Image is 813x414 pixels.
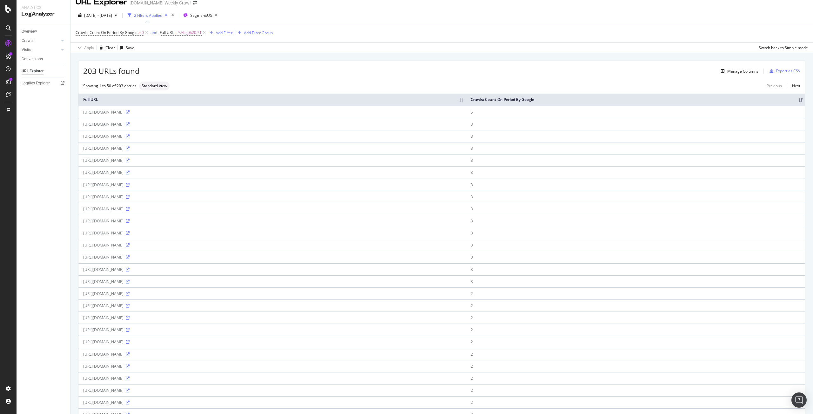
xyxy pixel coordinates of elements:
[466,299,805,312] td: 2
[134,13,162,18] div: 2 Filters Applied
[466,118,805,130] td: 3
[22,5,65,10] div: Analytics
[466,336,805,348] td: 2
[727,69,758,74] div: Manage Columns
[466,287,805,299] td: 2
[118,43,134,53] button: Save
[787,81,800,90] a: Next
[22,47,59,53] a: Visits
[83,66,140,76] span: 203 URLs found
[216,30,232,36] div: Add Filter
[83,122,461,127] div: [URL][DOMAIN_NAME]
[466,227,805,239] td: 3
[160,30,174,35] span: Full URL
[126,45,134,50] div: Save
[83,388,461,393] div: [URL][DOMAIN_NAME]
[84,45,94,50] div: Apply
[466,215,805,227] td: 3
[83,339,461,345] div: [URL][DOMAIN_NAME]
[83,182,461,187] div: [URL][DOMAIN_NAME]
[466,130,805,142] td: 3
[76,10,120,20] button: [DATE] - [DATE]
[22,37,59,44] a: Crawls
[138,30,141,35] span: >
[83,400,461,405] div: [URL][DOMAIN_NAME]
[83,376,461,381] div: [URL][DOMAIN_NAME]
[83,158,461,163] div: [URL][DOMAIN_NAME]
[22,10,65,18] div: LogAnalyzer
[22,47,31,53] div: Visits
[83,291,461,296] div: [URL][DOMAIN_NAME]
[22,37,33,44] div: Crawls
[466,263,805,275] td: 3
[190,13,212,18] span: Segment: US
[83,267,461,272] div: [URL][DOMAIN_NAME]
[193,1,197,5] div: arrow-right-arrow-left
[466,275,805,287] td: 3
[22,56,66,62] a: Conversions
[125,10,170,20] button: 2 Filters Applied
[97,43,115,53] button: Clear
[22,56,43,62] div: Conversions
[83,146,461,151] div: [URL][DOMAIN_NAME]
[83,242,461,248] div: [URL][DOMAIN_NAME]
[175,30,177,35] span: =
[83,279,461,284] div: [URL][DOMAIN_NAME]
[466,154,805,166] td: 3
[83,327,461,332] div: [URL][DOMAIN_NAME]
[22,28,37,35] div: Overview
[76,43,94,53] button: Apply
[466,324,805,336] td: 2
[466,372,805,384] td: 2
[22,68,66,75] a: URL Explorer
[84,13,112,18] span: [DATE] - [DATE]
[22,28,66,35] a: Overview
[83,134,461,139] div: [URL][DOMAIN_NAME]
[767,66,800,76] button: Export as CSV
[22,80,50,87] div: Logfiles Explorer
[151,30,157,35] div: and
[139,82,170,90] div: neutral label
[466,142,805,154] td: 3
[83,254,461,260] div: [URL][DOMAIN_NAME]
[142,84,167,88] span: Standard View
[207,29,232,36] button: Add Filter
[83,315,461,320] div: [URL][DOMAIN_NAME]
[718,67,758,75] button: Manage Columns
[83,230,461,236] div: [URL][DOMAIN_NAME]
[83,218,461,224] div: [URL][DOMAIN_NAME]
[83,303,461,308] div: [URL][DOMAIN_NAME]
[83,194,461,200] div: [URL][DOMAIN_NAME]
[466,384,805,396] td: 2
[151,30,157,36] button: and
[22,68,44,75] div: URL Explorer
[466,360,805,372] td: 2
[466,312,805,324] td: 2
[244,30,273,36] div: Add Filter Group
[791,392,807,408] div: Open Intercom Messenger
[78,94,466,106] th: Full URL: activate to sort column ascending
[76,30,138,35] span: Crawls: Count On Period By Google
[466,396,805,408] td: 2
[83,206,461,212] div: [URL][DOMAIN_NAME]
[466,94,805,106] th: Crawls: Count On Period By Google: activate to sort column ascending
[142,28,144,37] span: 0
[466,191,805,203] td: 3
[181,10,220,20] button: Segment:US
[466,179,805,191] td: 3
[756,43,808,53] button: Switch back to Simple mode
[466,166,805,178] td: 3
[466,239,805,251] td: 3
[83,170,461,175] div: [URL][DOMAIN_NAME]
[466,251,805,263] td: 3
[22,80,66,87] a: Logfiles Explorer
[83,109,461,115] div: [URL][DOMAIN_NAME]
[466,203,805,215] td: 3
[105,45,115,50] div: Clear
[466,106,805,118] td: 5
[170,12,175,18] div: times
[235,29,273,36] button: Add Filter Group
[83,352,461,357] div: [URL][DOMAIN_NAME]
[759,45,808,50] div: Switch back to Simple mode
[776,68,800,74] div: Export as CSV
